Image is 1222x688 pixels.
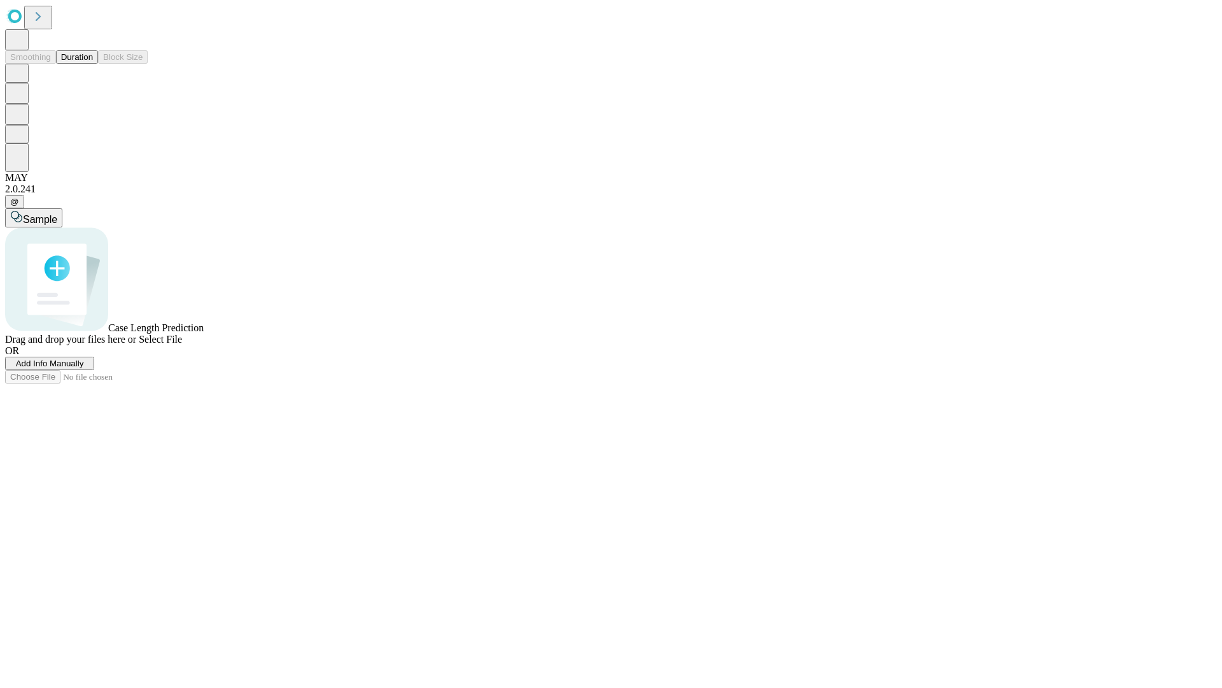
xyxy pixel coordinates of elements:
[5,357,94,370] button: Add Info Manually
[108,322,204,333] span: Case Length Prediction
[5,172,1217,183] div: MAY
[5,195,24,208] button: @
[5,50,56,64] button: Smoothing
[5,208,62,227] button: Sample
[23,214,57,225] span: Sample
[139,334,182,345] span: Select File
[5,345,19,356] span: OR
[16,359,84,368] span: Add Info Manually
[98,50,148,64] button: Block Size
[56,50,98,64] button: Duration
[5,334,136,345] span: Drag and drop your files here or
[5,183,1217,195] div: 2.0.241
[10,197,19,206] span: @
